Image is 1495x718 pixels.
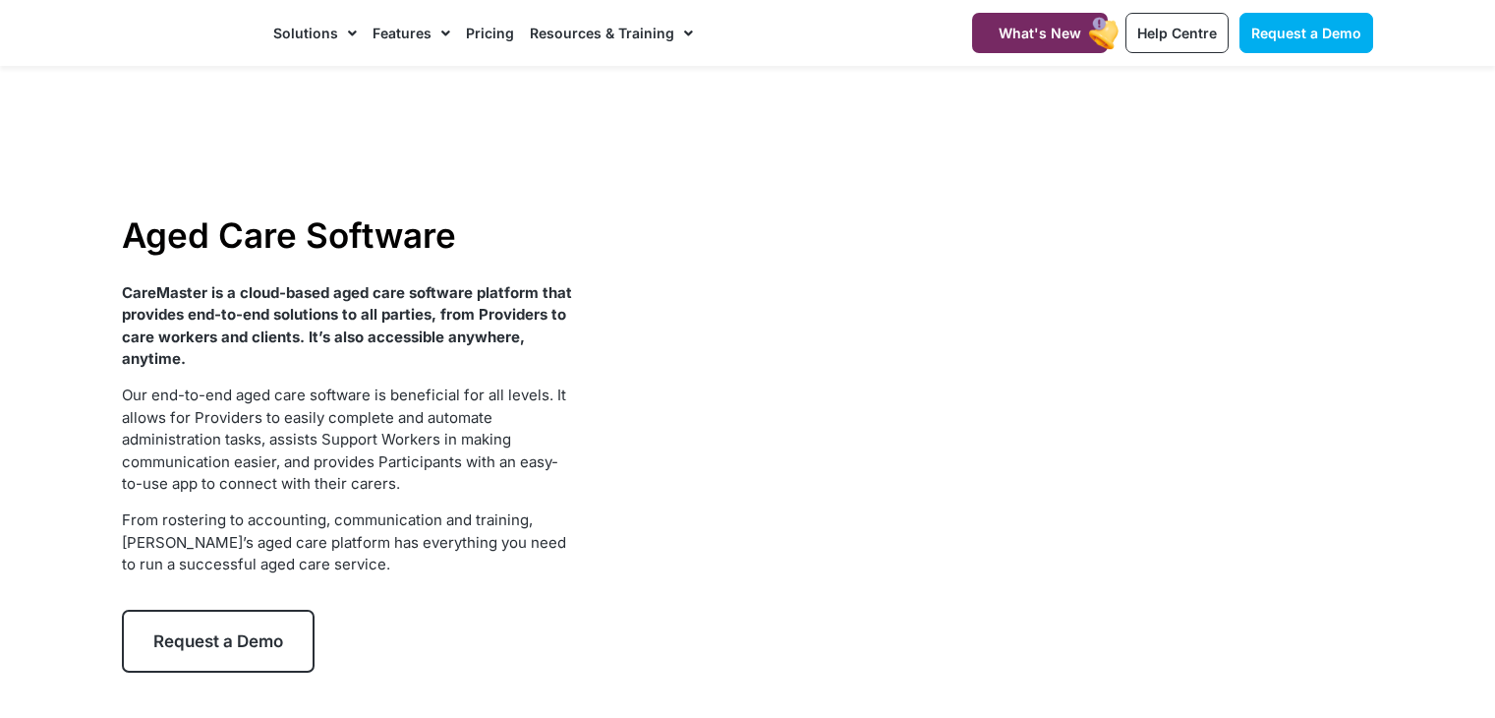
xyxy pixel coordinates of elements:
[122,610,315,673] a: Request a Demo
[153,631,283,651] span: Request a Demo
[1137,25,1217,41] span: Help Centre
[121,19,254,48] img: CareMaster Logo
[1251,25,1361,41] span: Request a Demo
[999,25,1081,41] span: What's New
[122,510,566,573] span: From rostering to accounting, communication and training, [PERSON_NAME]’s aged care platform has ...
[122,283,572,369] strong: CareMaster is a cloud-based aged care software platform that provides end-to-end solutions to all...
[122,386,566,493] span: Our end-to-end aged care software is beneficial for all levels. It allows for Providers to easily...
[1239,13,1373,53] a: Request a Demo
[972,13,1108,53] a: What's New
[122,214,573,256] h1: Aged Care Software
[1125,13,1229,53] a: Help Centre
